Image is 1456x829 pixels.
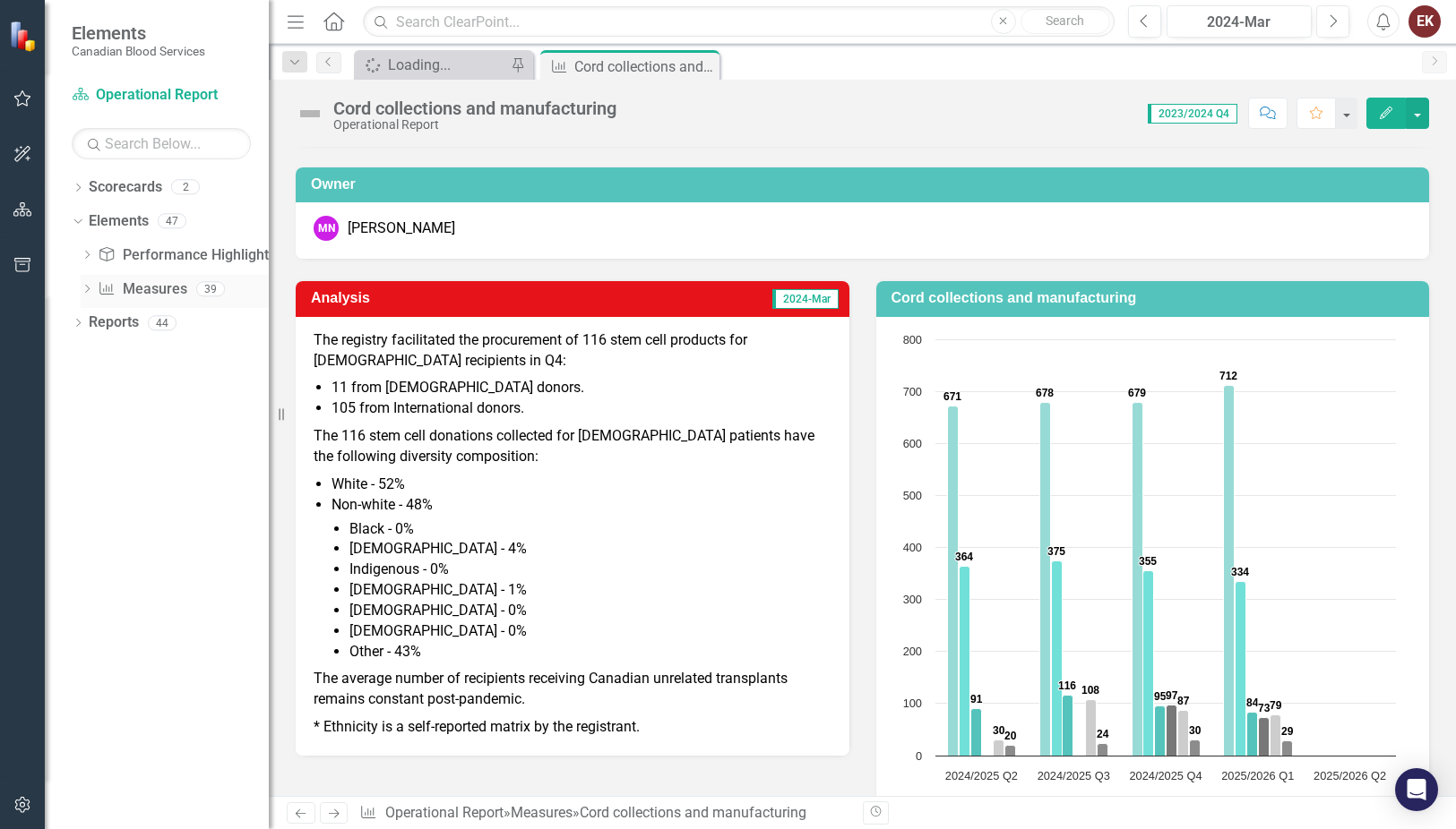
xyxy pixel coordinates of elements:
text: 300 [902,593,921,606]
path: 2024/2025 Q2, 364. Qualifying. [959,566,969,756]
button: Search [1021,9,1110,34]
text: 355 [1139,555,1157,568]
li: Other - 43% [349,642,831,662]
text: 95 [1154,690,1167,703]
li: Black - 0% [349,519,831,540]
li: Indigenous - 0% [349,560,831,580]
text: 2025/2026 Q2 [1314,769,1386,782]
span: 2023/2024 Q4 [1148,104,1237,124]
div: MN [314,216,339,241]
text: 375 [1047,545,1065,558]
div: Loading... [388,54,506,76]
path: 2025/2026 Q1, 84. Processed. [1246,712,1257,756]
div: 39 [196,281,225,296]
a: Measures [98,279,186,300]
text: 600 [902,437,921,450]
li: [DEMOGRAPHIC_DATA] - 1% [349,580,831,601]
h3: Cord collections and manufacturing [892,290,1421,306]
li: White - 52% [332,474,831,495]
path: 2024/2025 Q3, 116. Processed. [1062,695,1073,756]
text: 97 [1166,689,1178,702]
text: 20 [1004,730,1017,742]
div: 44 [148,315,177,330]
path: 2024/2025 Q4, 95. Processed. [1154,705,1165,756]
button: EK [1409,5,1441,38]
div: 2 [171,180,200,195]
text: 671 [943,390,961,403]
path: 2025/2026 Q1, 29. Released to researchers. [1281,740,1292,756]
path: 2024/2025 Q2, 20. Released to researchers. [1004,745,1015,756]
path: 2024/2025 Q2, 30. Released to inventory. [993,739,1004,756]
h3: Analysis [311,290,556,306]
text: 2024/2025 Q2 [944,769,1017,782]
text: 500 [902,489,921,502]
g: Collections, bar series 1 of 6 with 5 bars. [947,339,1350,756]
a: Reports [89,312,139,333]
path: 2024/2025 Q4, 87. Released to inventory. [1177,710,1188,756]
p: The average number of recipients receiving Canadian unrelated transplants remains constant post-p... [314,665,831,714]
li: [DEMOGRAPHIC_DATA] - 0% [349,621,831,642]
text: 679 [1128,387,1146,399]
div: » » [359,803,849,824]
div: 47 [158,214,186,229]
path: 2024/2025 Q4, 679. Collections. [1132,402,1142,756]
div: 2024-Mar [1173,12,1306,33]
path: 2024/2025 Q4, 97. In-Progress units. [1166,705,1176,756]
text: 116 [1058,679,1076,692]
li: [DEMOGRAPHIC_DATA] - 4% [349,539,831,560]
a: Operational Report [385,804,504,821]
path: 2025/2026 Q1, 79. Released to inventory. [1270,714,1280,756]
path: 2024/2025 Q3, 678. Collections. [1039,402,1050,756]
path: 2024/2025 Q3, 108. Released to inventory. [1085,699,1096,756]
p: * Ethnicity is a self-reported matrix by the registrant. [314,714,831,738]
text: 24 [1097,728,1109,740]
img: ClearPoint Strategy [9,21,40,52]
text: 100 [902,697,921,710]
text: 364 [955,551,973,563]
text: 30 [1189,724,1202,737]
text: 84 [1246,697,1259,709]
text: 87 [1177,695,1190,707]
text: 800 [902,333,921,346]
text: 712 [1219,370,1237,382]
path: 2024/2025 Q2, 671. Collections. [947,406,958,756]
a: Elements [89,211,149,232]
li: Non-white - 48% [332,495,831,662]
text: 2025/2026 Q1 [1221,769,1294,782]
img: Not Defined [296,99,324,128]
text: 91 [970,693,983,705]
li: 11 from [DEMOGRAPHIC_DATA] donors. [332,378,831,398]
a: Scorecards [89,177,162,198]
small: Canadian Blood Services [72,44,205,58]
div: Cord collections and manufacturing [574,56,715,78]
text: 79 [1270,699,1282,712]
text: 678 [1036,387,1054,399]
path: 2024/2025 Q2, 91. Processed. [970,708,981,756]
p: The 116 stem cell donations collected for [DEMOGRAPHIC_DATA] patients have the following diversit... [314,423,831,471]
span: Search [1046,13,1084,28]
path: 2024/2025 Q4, 30. Released to researchers. [1189,739,1200,756]
text: 2024/2025 Q4 [1129,769,1202,782]
text: 29 [1281,725,1294,738]
text: 700 [902,385,921,398]
input: Search ClearPoint... [363,6,1114,38]
span: 2024-Mar [772,289,839,309]
text: 334 [1231,566,1249,578]
text: 400 [902,541,921,554]
input: Search Below... [72,128,251,159]
path: 2024/2025 Q3, 375. Qualifying. [1051,560,1062,756]
div: Operational Report [333,118,616,132]
text: 73 [1258,702,1271,714]
li: 105 from International donors. [332,398,831,419]
a: Performance Highlights [98,245,275,266]
span: Elements [72,22,205,44]
text: 200 [902,645,921,658]
path: 2025/2026 Q1, 334. Qualifying. [1235,581,1245,756]
path: 2025/2026 Q1, 712. Collections. [1223,385,1234,756]
div: Open Intercom Messenger [1395,768,1438,811]
h3: Owner [311,176,1420,192]
button: 2024-Mar [1167,5,1313,38]
a: Operational Report [72,85,251,106]
text: 108 [1081,684,1099,697]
